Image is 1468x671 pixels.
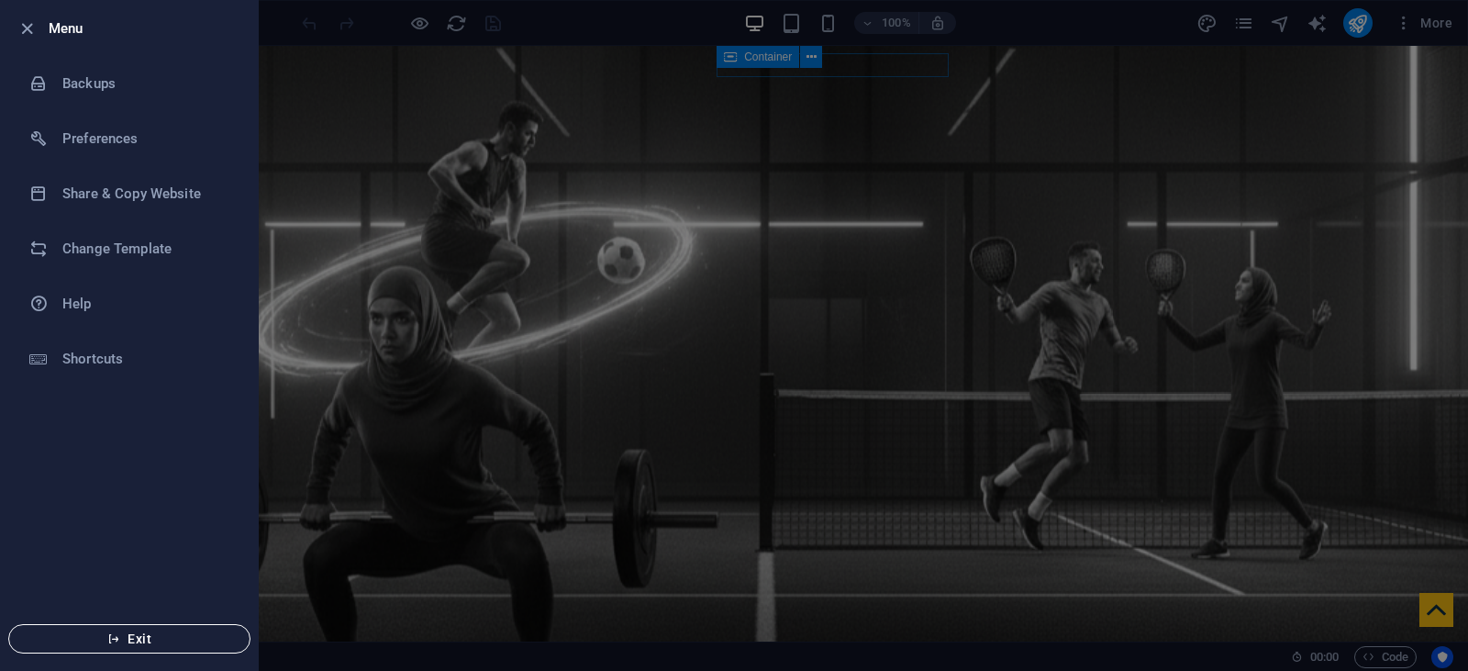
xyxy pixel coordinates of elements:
[62,128,232,150] h6: Preferences
[62,293,232,315] h6: Help
[62,238,232,260] h6: Change Template
[24,632,235,646] span: Exit
[49,17,243,39] h6: Menu
[1,276,258,331] a: Help
[62,183,232,205] h6: Share & Copy Website
[62,348,232,370] h6: Shortcuts
[62,73,232,95] h6: Backups
[8,624,250,654] button: Exit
